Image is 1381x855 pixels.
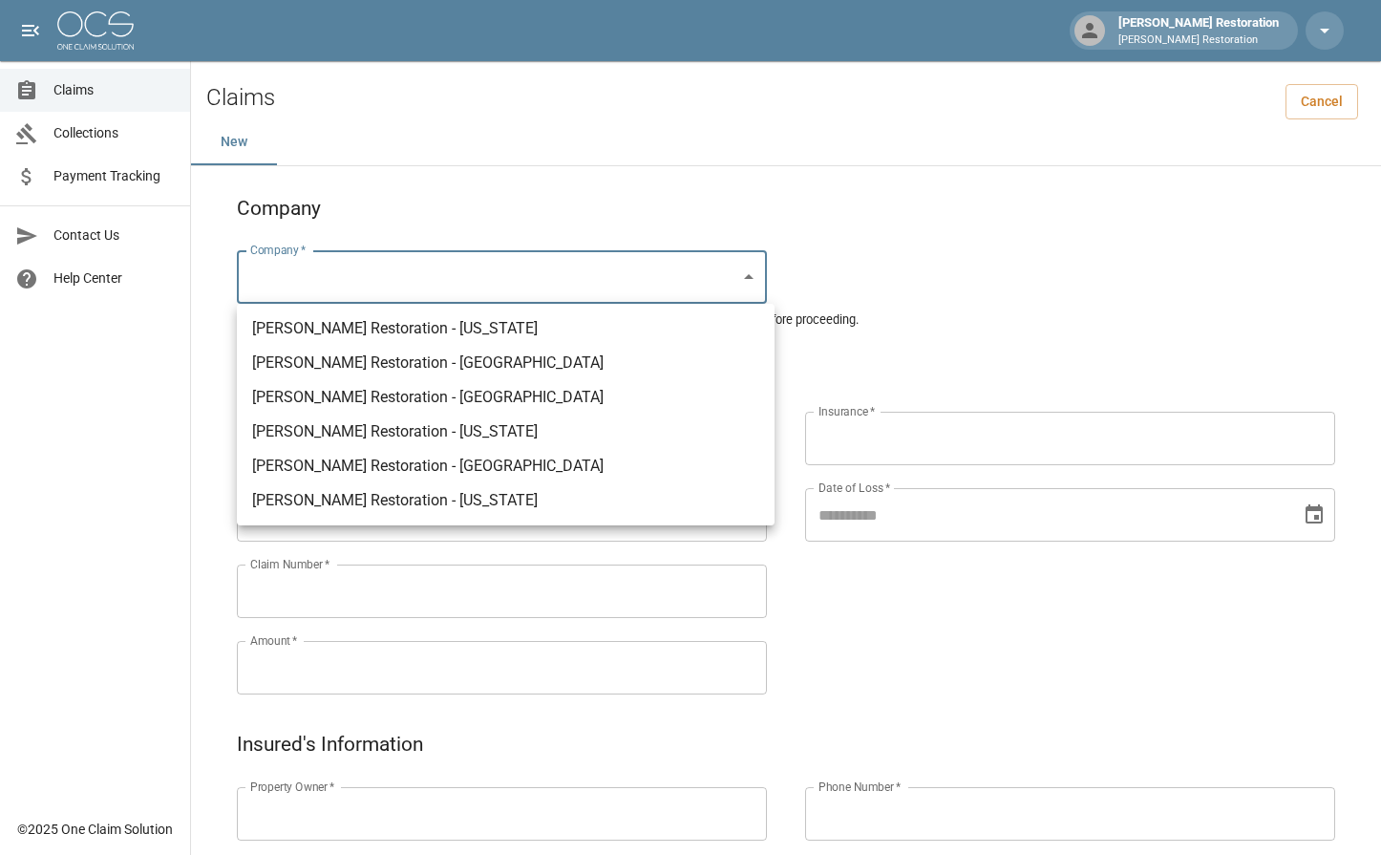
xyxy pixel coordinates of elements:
[237,380,775,415] li: [PERSON_NAME] Restoration - [GEOGRAPHIC_DATA]
[237,483,775,518] li: [PERSON_NAME] Restoration - [US_STATE]
[237,449,775,483] li: [PERSON_NAME] Restoration - [GEOGRAPHIC_DATA]
[237,311,775,346] li: [PERSON_NAME] Restoration - [US_STATE]
[237,415,775,449] li: [PERSON_NAME] Restoration - [US_STATE]
[237,346,775,380] li: [PERSON_NAME] Restoration - [GEOGRAPHIC_DATA]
